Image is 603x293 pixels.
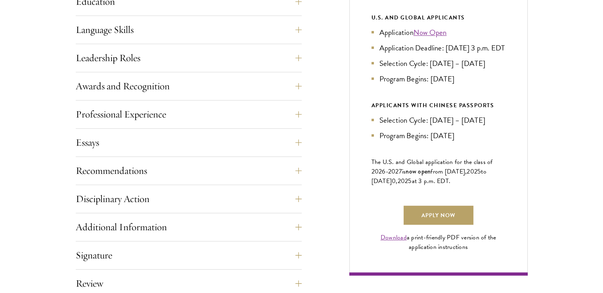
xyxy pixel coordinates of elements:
button: Leadership Roles [76,48,302,67]
li: Program Begins: [DATE] [371,130,505,141]
span: now open [406,167,431,176]
button: Essays [76,133,302,152]
button: Professional Experience [76,105,302,124]
span: , [396,176,397,186]
li: Application Deadline: [DATE] 3 p.m. EDT [371,42,505,54]
li: Application [371,27,505,38]
div: a print-friendly PDF version of the application instructions [371,233,505,252]
a: Apply Now [404,206,473,225]
span: at 3 p.m. EDT. [412,176,451,186]
li: Selection Cycle: [DATE] – [DATE] [371,58,505,69]
span: to [DATE] [371,167,486,186]
button: Review [76,274,302,293]
div: APPLICANTS WITH CHINESE PASSPORTS [371,100,505,110]
a: Now Open [413,27,447,38]
span: 202 [398,176,408,186]
button: Signature [76,246,302,265]
span: 6 [382,167,385,176]
li: Selection Cycle: [DATE] – [DATE] [371,114,505,126]
span: 5 [477,167,481,176]
span: The U.S. and Global application for the class of 202 [371,157,493,176]
span: is [402,167,406,176]
li: Program Begins: [DATE] [371,73,505,85]
span: 7 [399,167,402,176]
div: U.S. and Global Applicants [371,13,505,23]
button: Recommendations [76,161,302,180]
button: Disciplinary Action [76,189,302,208]
span: 0 [392,176,396,186]
button: Awards and Recognition [76,77,302,96]
a: Download [381,233,407,242]
button: Additional Information [76,218,302,237]
span: -202 [386,167,399,176]
span: 5 [408,176,412,186]
button: Language Skills [76,20,302,39]
span: 202 [467,167,477,176]
span: from [DATE], [431,167,467,176]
